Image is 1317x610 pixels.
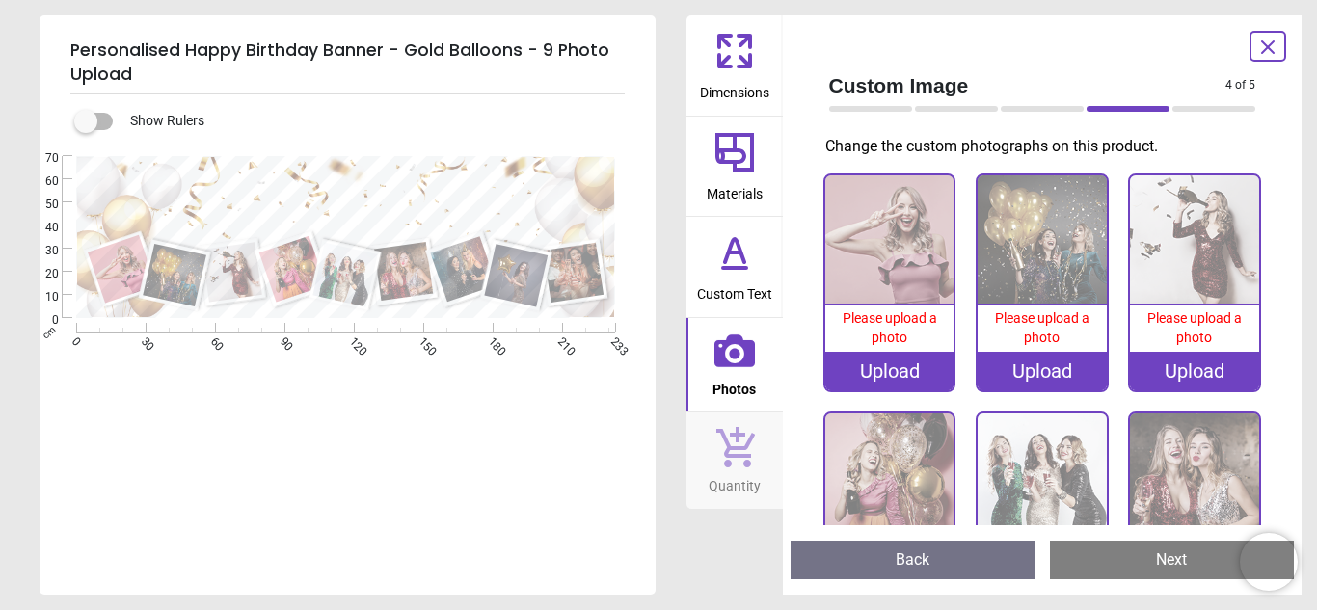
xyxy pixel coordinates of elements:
[1130,352,1259,390] div: Upload
[700,74,769,103] span: Dimensions
[686,217,783,317] button: Custom Text
[22,243,59,259] span: 30
[86,110,656,133] div: Show Rulers
[707,175,763,204] span: Materials
[276,334,288,347] span: 90
[22,289,59,305] span: 10
[686,117,783,217] button: Materials
[829,71,1226,99] span: Custom Image
[1147,310,1242,345] span: Please upload a photo
[995,310,1089,345] span: Please upload a photo
[686,318,783,412] button: Photos
[1225,77,1255,93] span: 4 of 5
[415,334,427,347] span: 150
[1050,541,1294,579] button: Next
[978,352,1107,390] div: Upload
[22,173,59,190] span: 60
[22,266,59,282] span: 20
[843,310,937,345] span: Please upload a photo
[40,323,58,340] span: cm
[22,220,59,236] span: 40
[67,334,80,347] span: 0
[22,312,59,329] span: 0
[22,197,59,213] span: 50
[206,334,219,347] span: 60
[70,31,625,94] h5: Personalised Happy Birthday Banner - Gold Balloons - 9 Photo Upload
[553,334,566,347] span: 210
[709,467,761,496] span: Quantity
[1240,533,1298,591] iframe: Brevo live chat
[606,334,619,347] span: 233
[712,371,756,400] span: Photos
[697,276,772,305] span: Custom Text
[686,15,783,116] button: Dimensions
[825,136,1272,157] p: Change the custom photographs on this product.
[686,412,783,509] button: Quantity
[22,150,59,167] span: 70
[345,334,358,347] span: 120
[791,541,1035,579] button: Back
[484,334,497,347] span: 180
[137,334,149,347] span: 30
[825,352,954,390] div: Upload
